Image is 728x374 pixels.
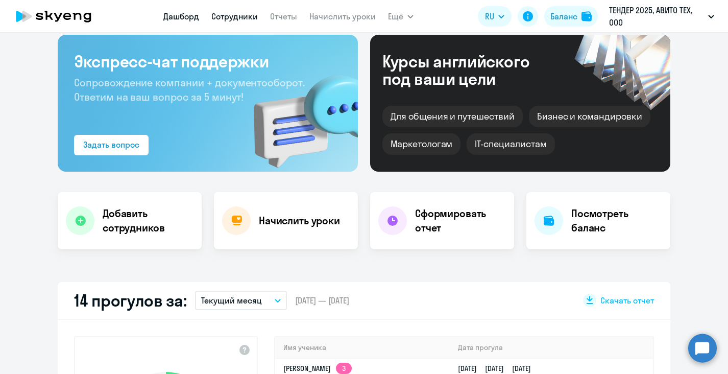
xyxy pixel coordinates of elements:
[211,11,258,21] a: Сотрудники
[275,337,450,358] th: Имя ученика
[259,214,340,228] h4: Начислить уроки
[388,10,403,22] span: Ещё
[604,4,719,29] button: ТЕНДЕР 2025, АВИТО ТЕХ, ООО
[467,133,554,155] div: IT-специалистам
[195,291,287,310] button: Текущий месяц
[74,290,187,311] h2: 14 прогулов за:
[83,138,139,151] div: Задать вопрос
[382,106,523,127] div: Для общения и путешествий
[309,11,376,21] a: Начислить уроки
[529,106,650,127] div: Бизнес и командировки
[550,10,577,22] div: Баланс
[103,206,193,235] h4: Добавить сотрудников
[600,295,654,306] span: Скачать отчет
[74,76,305,103] span: Сопровождение компании + документооборот. Ответим на ваш вопрос за 5 минут!
[571,206,662,235] h4: Посмотреть баланс
[295,295,349,306] span: [DATE] — [DATE]
[478,6,512,27] button: RU
[388,6,414,27] button: Ещё
[382,133,460,155] div: Маркетологам
[239,57,358,172] img: bg-img
[270,11,297,21] a: Отчеты
[458,364,539,373] a: [DATE][DATE][DATE]
[74,51,342,72] h3: Экспресс-чат поддержки
[163,11,199,21] a: Дашборд
[382,53,557,87] div: Курсы английского под ваши цели
[485,10,494,22] span: RU
[450,337,653,358] th: Дата прогула
[609,4,704,29] p: ТЕНДЕР 2025, АВИТО ТЕХ, ООО
[336,363,352,374] app-skyeng-badge: 3
[581,11,592,21] img: balance
[544,6,598,27] button: Балансbalance
[415,206,506,235] h4: Сформировать отчет
[283,364,352,373] a: [PERSON_NAME]3
[201,294,262,307] p: Текущий месяц
[74,135,149,155] button: Задать вопрос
